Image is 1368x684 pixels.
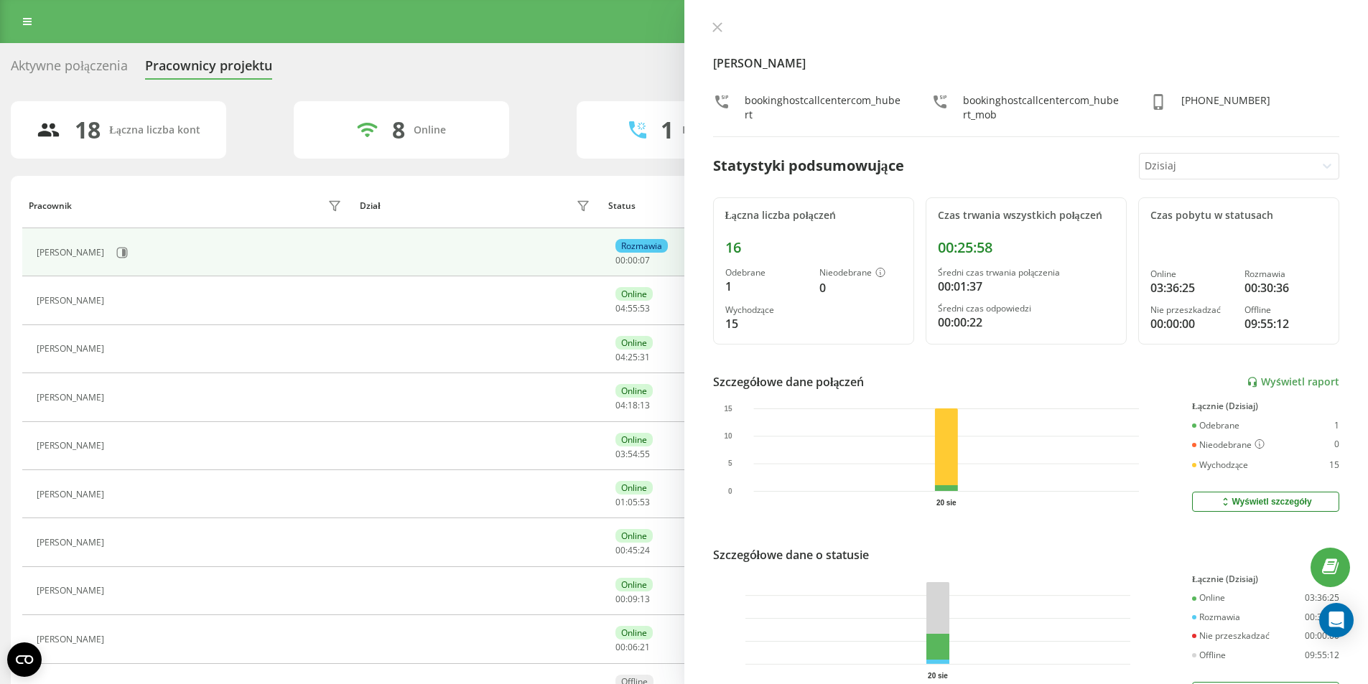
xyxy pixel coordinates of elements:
[11,58,128,80] div: Aktywne połączenia
[640,544,650,556] span: 24
[615,496,625,508] span: 01
[1305,593,1339,603] div: 03:36:25
[37,296,108,306] div: [PERSON_NAME]
[615,641,625,653] span: 00
[615,399,625,411] span: 04
[37,489,108,500] div: [PERSON_NAME]
[725,210,902,222] div: Łączna liczba połączeń
[628,496,638,508] span: 05
[1192,631,1270,641] div: Nie przeszkadzać
[1192,460,1248,470] div: Wychodzące
[615,384,653,398] div: Online
[1244,279,1327,296] div: 00:30:36
[615,302,625,314] span: 04
[640,254,650,266] span: 07
[37,586,108,596] div: [PERSON_NAME]
[628,593,638,605] span: 09
[37,344,108,354] div: [PERSON_NAME]
[640,399,650,411] span: 13
[615,448,625,460] span: 03
[628,544,638,556] span: 45
[640,496,650,508] span: 53
[628,302,638,314] span: 55
[1192,650,1226,660] div: Offline
[1305,631,1339,641] div: 00:00:00
[1192,401,1339,411] div: Łącznie (Dzisiaj)
[615,256,650,266] div: : :
[938,304,1115,314] div: Średni czas odpowiedzi
[938,314,1115,331] div: 00:00:22
[661,116,674,144] div: 1
[1192,421,1239,431] div: Odebrane
[745,93,903,122] div: bookinghostcallcentercom_hubert
[938,268,1115,278] div: Średni czas trwania połączenia
[727,487,732,495] text: 0
[1192,612,1240,622] div: Rozmawia
[7,642,42,677] button: Open CMP widget
[615,287,653,301] div: Online
[37,248,108,258] div: [PERSON_NAME]
[725,278,808,295] div: 1
[37,634,108,645] div: [PERSON_NAME]
[615,433,653,446] div: Online
[938,239,1115,256] div: 00:25:58
[640,448,650,460] span: 55
[1192,593,1225,603] div: Online
[1334,439,1339,451] div: 0
[727,460,732,468] text: 5
[615,481,653,495] div: Online
[615,594,650,604] div: : :
[725,315,808,332] div: 15
[928,672,948,680] text: 20 sie
[615,336,653,350] div: Online
[819,279,902,296] div: 0
[1192,574,1339,584] div: Łącznie (Dzisiaj)
[628,448,638,460] span: 54
[725,268,808,278] div: Odebrane
[640,641,650,653] span: 21
[29,201,72,211] div: Pracownik
[628,351,638,363] span: 25
[615,351,625,363] span: 04
[615,254,625,266] span: 00
[819,268,902,279] div: Nieodebrane
[1319,603,1354,637] div: Open Intercom Messenger
[628,254,638,266] span: 00
[608,201,636,211] div: Status
[628,641,638,653] span: 06
[37,441,108,451] div: [PERSON_NAME]
[1150,269,1233,279] div: Online
[1150,315,1233,332] div: 00:00:00
[640,351,650,363] span: 31
[75,116,101,144] div: 18
[1192,439,1265,451] div: Nieodebrane
[615,593,625,605] span: 00
[615,400,650,411] div: : :
[1150,210,1327,222] div: Czas pobytu w statusach
[1305,650,1339,660] div: 09:55:12
[1244,269,1327,279] div: Rozmawia
[615,642,650,652] div: : :
[1244,305,1327,315] div: Offline
[1150,279,1233,296] div: 03:36:25
[615,529,653,543] div: Online
[615,578,653,591] div: Online
[938,278,1115,295] div: 00:01:37
[725,239,902,256] div: 16
[615,626,653,640] div: Online
[37,393,108,403] div: [PERSON_NAME]
[1181,93,1270,122] div: [PHONE_NUMBER]
[109,124,200,136] div: Łączna liczba kont
[1247,376,1339,388] a: Wyświetl raport
[360,201,380,211] div: Dział
[725,305,808,315] div: Wychodzące
[615,545,650,556] div: : :
[615,544,625,556] span: 00
[615,449,650,459] div: : :
[628,399,638,411] span: 18
[713,155,904,177] div: Statystyki podsumowujące
[1244,315,1327,332] div: 09:55:12
[1150,305,1233,315] div: Nie przeszkadzać
[615,304,650,314] div: : :
[724,432,732,440] text: 10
